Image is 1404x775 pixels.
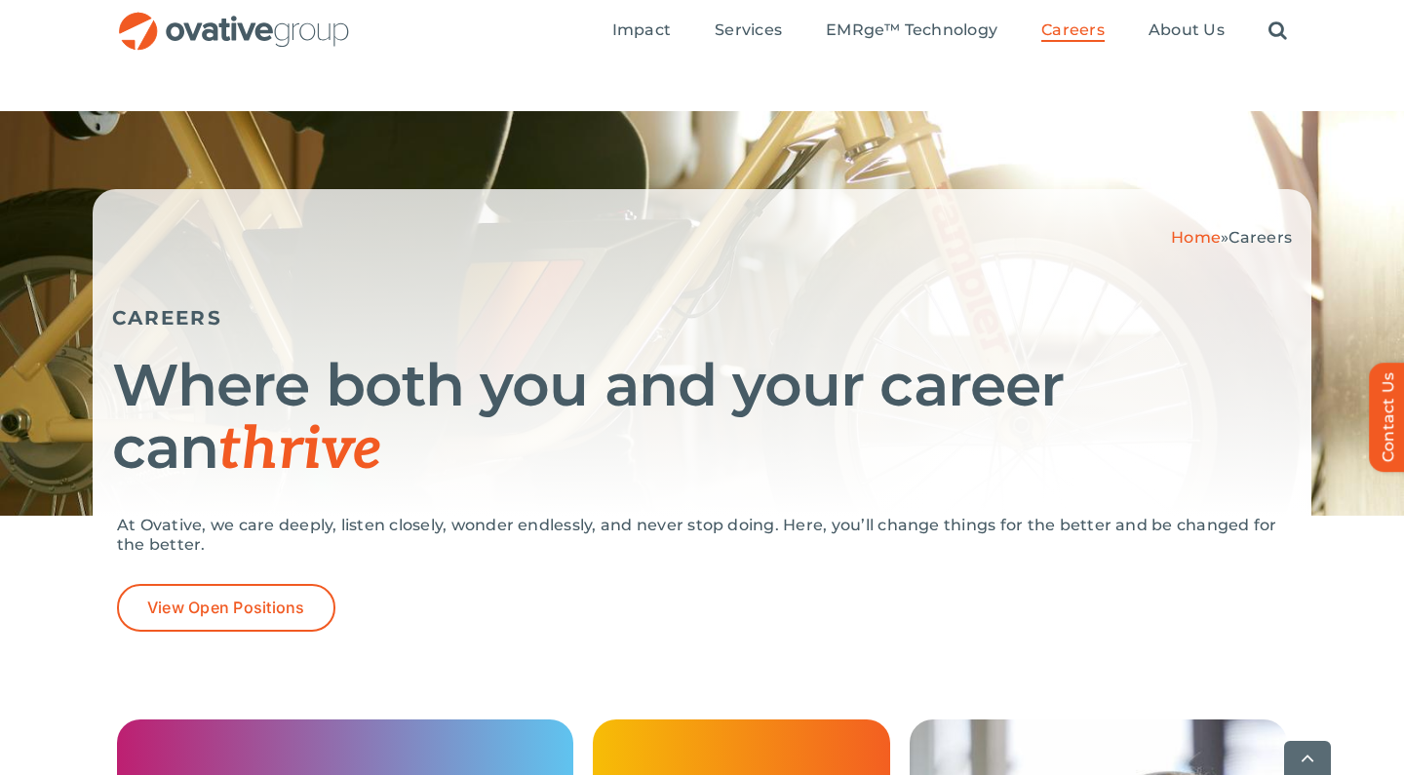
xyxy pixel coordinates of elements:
a: Services [715,20,782,42]
span: thrive [218,415,381,485]
a: Impact [612,20,671,42]
p: At Ovative, we care deeply, listen closely, wonder endlessly, and never stop doing. Here, you’ll ... [117,516,1287,555]
a: Careers [1041,20,1105,42]
span: About Us [1149,20,1225,40]
span: » [1171,228,1292,247]
span: Impact [612,20,671,40]
a: OG_Full_horizontal_RGB [117,10,351,28]
a: About Us [1149,20,1225,42]
span: Careers [1041,20,1105,40]
h5: CAREERS [112,306,1292,329]
span: Services [715,20,782,40]
span: View Open Positions [147,599,305,617]
span: EMRge™ Technology [826,20,997,40]
a: EMRge™ Technology [826,20,997,42]
a: Home [1171,228,1221,247]
a: Search [1268,20,1287,42]
span: Careers [1228,228,1292,247]
h1: Where both you and your career can [112,354,1292,482]
a: View Open Positions [117,584,335,632]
